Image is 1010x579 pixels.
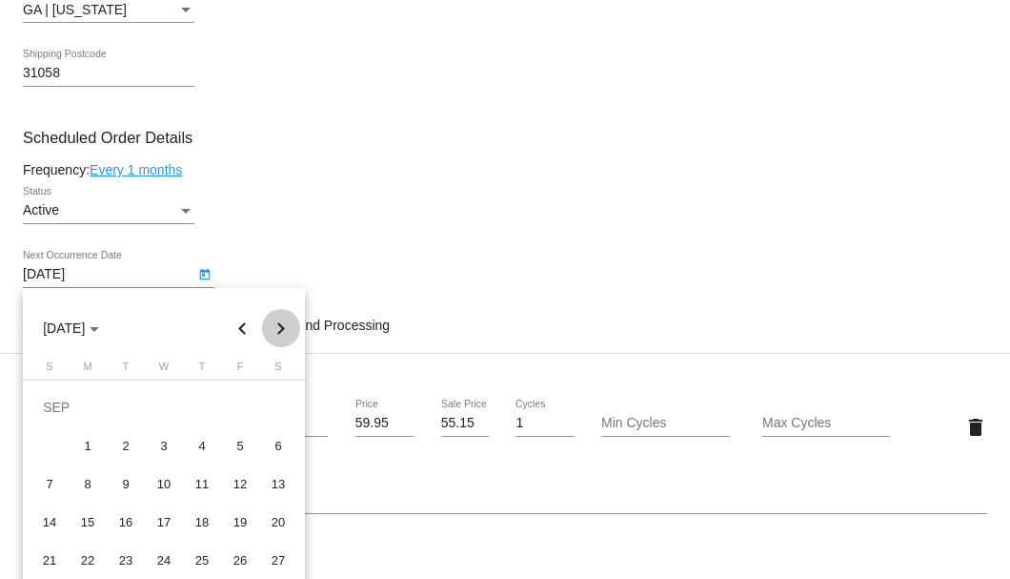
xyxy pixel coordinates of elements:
td: September 5, 2025 [221,426,259,465]
td: September 20, 2025 [259,503,297,541]
td: September 16, 2025 [107,503,145,541]
div: 9 [109,466,143,501]
div: 13 [261,466,295,501]
div: 5 [223,428,257,463]
th: Monday [69,361,107,380]
div: 11 [185,466,219,501]
th: Friday [221,361,259,380]
div: 27 [261,543,295,577]
td: September 7, 2025 [30,465,69,503]
div: 22 [71,543,105,577]
th: Sunday [30,361,69,380]
td: September 11, 2025 [183,465,221,503]
div: 7 [32,466,67,501]
div: 17 [147,505,181,539]
th: Thursday [183,361,221,380]
td: September 17, 2025 [145,503,183,541]
td: September 8, 2025 [69,465,107,503]
td: September 4, 2025 [183,426,221,465]
button: Next month [262,309,300,347]
div: 23 [109,543,143,577]
td: September 27, 2025 [259,541,297,579]
td: SEP [30,388,297,426]
td: September 14, 2025 [30,503,69,541]
td: September 10, 2025 [145,465,183,503]
td: September 22, 2025 [69,541,107,579]
td: September 3, 2025 [145,426,183,465]
td: September 12, 2025 [221,465,259,503]
span: [DATE] [43,321,99,336]
td: September 26, 2025 [221,541,259,579]
div: 12 [223,466,257,501]
div: 6 [261,428,295,463]
div: 19 [223,505,257,539]
div: 21 [32,543,67,577]
div: 25 [185,543,219,577]
div: 24 [147,543,181,577]
td: September 18, 2025 [183,503,221,541]
div: 3 [147,428,181,463]
td: September 21, 2025 [30,541,69,579]
div: 1 [71,428,105,463]
th: Tuesday [107,361,145,380]
td: September 24, 2025 [145,541,183,579]
th: Saturday [259,361,297,380]
th: Wednesday [145,361,183,380]
div: 26 [223,543,257,577]
td: September 19, 2025 [221,503,259,541]
div: 2 [109,428,143,463]
td: September 6, 2025 [259,426,297,465]
div: 20 [261,505,295,539]
button: Previous month [224,309,262,347]
div: 4 [185,428,219,463]
div: 10 [147,466,181,501]
td: September 1, 2025 [69,426,107,465]
div: 8 [71,466,105,501]
td: September 2, 2025 [107,426,145,465]
div: 18 [185,505,219,539]
div: 15 [71,505,105,539]
td: September 23, 2025 [107,541,145,579]
td: September 25, 2025 [183,541,221,579]
td: September 13, 2025 [259,465,297,503]
div: 14 [32,505,67,539]
td: September 9, 2025 [107,465,145,503]
div: 16 [109,505,143,539]
td: September 15, 2025 [69,503,107,541]
button: Choose month and year [28,309,114,347]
